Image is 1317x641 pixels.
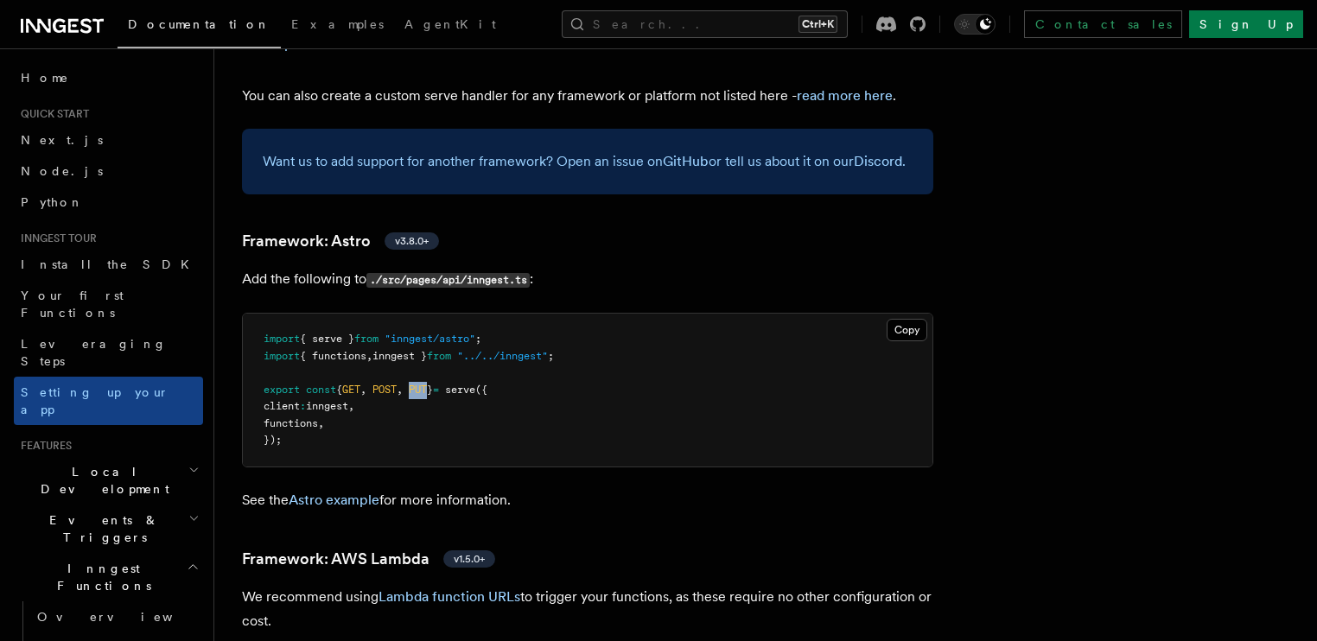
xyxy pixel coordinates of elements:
[360,384,366,396] span: ,
[433,384,439,396] span: =
[21,337,167,368] span: Leveraging Steps
[14,328,203,377] a: Leveraging Steps
[264,350,300,362] span: import
[336,384,342,396] span: {
[14,456,203,505] button: Local Development
[445,384,475,396] span: serve
[281,5,394,47] a: Examples
[663,153,709,169] a: GitHub
[342,384,360,396] span: GET
[300,350,366,362] span: { functions
[348,400,354,412] span: ,
[300,400,306,412] span: :
[887,319,927,341] button: Copy
[562,10,848,38] button: Search...Ctrl+K
[242,84,933,108] p: You can also create a custom serve handler for any framework or platform not listed here - .
[14,62,203,93] a: Home
[21,133,103,147] span: Next.js
[128,17,270,31] span: Documentation
[21,69,69,86] span: Home
[242,585,933,633] p: We recommend using to trigger your functions, as these require no other configuration or cost.
[264,417,318,429] span: functions
[404,17,496,31] span: AgentKit
[372,384,397,396] span: POST
[475,333,481,345] span: ;
[14,249,203,280] a: Install the SDK
[397,384,403,396] span: ,
[21,385,169,416] span: Setting up your app
[548,350,554,362] span: ;
[427,384,433,396] span: }
[409,384,427,396] span: PUT
[1024,10,1182,38] a: Contact sales
[14,560,187,594] span: Inngest Functions
[14,439,72,453] span: Features
[395,234,429,248] span: v3.8.0+
[263,149,913,174] p: Want us to add support for another framework? Open an issue on or tell us about it on our .
[379,588,520,605] a: Lambda function URLs
[14,232,97,245] span: Inngest tour
[21,257,200,271] span: Install the SDK
[118,5,281,48] a: Documentation
[854,153,902,169] a: Discord
[1189,10,1303,38] a: Sign Up
[242,229,439,253] a: Framework: Astrov3.8.0+
[14,187,203,218] a: Python
[475,384,487,396] span: ({
[14,463,188,498] span: Local Development
[306,384,336,396] span: const
[14,553,203,601] button: Inngest Functions
[14,107,89,121] span: Quick start
[385,333,475,345] span: "inngest/astro"
[457,350,548,362] span: "../../inngest"
[37,610,215,624] span: Overview
[264,384,300,396] span: export
[318,417,324,429] span: ,
[30,601,203,632] a: Overview
[291,17,384,31] span: Examples
[14,505,203,553] button: Events & Triggers
[14,124,203,155] a: Next.js
[14,377,203,425] a: Setting up your app
[306,400,348,412] span: inngest
[264,400,300,412] span: client
[242,547,495,571] a: Framework: AWS Lambdav1.5.0+
[300,333,354,345] span: { serve }
[366,273,530,288] code: ./src/pages/api/inngest.ts
[366,350,372,362] span: ,
[798,16,837,33] kbd: Ctrl+K
[264,333,300,345] span: import
[264,434,282,446] span: });
[372,350,427,362] span: inngest }
[797,87,893,104] a: read more here
[242,488,933,512] p: See the for more information.
[14,155,203,187] a: Node.js
[14,280,203,328] a: Your first Functions
[21,195,84,209] span: Python
[21,289,124,320] span: Your first Functions
[289,492,379,508] a: Astro example
[394,5,506,47] a: AgentKit
[14,511,188,546] span: Events & Triggers
[242,267,933,292] p: Add the following to :
[21,164,103,178] span: Node.js
[354,333,379,345] span: from
[454,552,485,566] span: v1.5.0+
[954,14,996,35] button: Toggle dark mode
[427,350,451,362] span: from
